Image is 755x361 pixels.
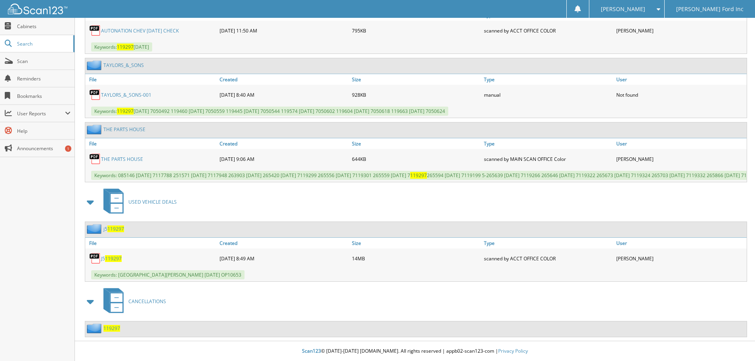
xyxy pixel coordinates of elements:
span: 119297 [410,172,427,179]
a: TAYLORS_&_SONS [103,62,144,69]
span: Bookmarks [17,93,71,99]
a: USED VEHICLE DEALS [99,186,177,218]
div: 14MB [350,250,482,266]
a: User [614,74,747,85]
div: 1 [65,145,71,152]
div: [DATE] 8:40 AM [218,87,350,103]
span: Announcements [17,145,71,152]
span: Keywords: [GEOGRAPHIC_DATA][PERSON_NAME] [DATE] OP10653 [91,270,245,279]
img: PDF.png [89,153,101,165]
div: [PERSON_NAME] [614,151,747,167]
span: Scan123 [302,348,321,354]
div: scanned by ACCT OFFICE COLOR [482,250,614,266]
img: scan123-logo-white.svg [8,4,67,14]
a: Type [482,238,614,248]
img: folder2.png [87,323,103,333]
img: folder2.png [87,60,103,70]
div: manual [482,87,614,103]
a: J5119297 [101,255,122,262]
div: 644KB [350,151,482,167]
a: Created [218,74,350,85]
div: [PERSON_NAME] [614,250,747,266]
a: Privacy Policy [498,348,528,354]
img: PDF.png [89,25,101,36]
span: Help [17,128,71,134]
div: scanned by ACCT OFFICE COLOR [482,23,614,38]
a: THE PARTS HOUSE [101,156,143,162]
a: Type [482,138,614,149]
div: [PERSON_NAME] [614,23,747,38]
div: 928KB [350,87,482,103]
a: File [85,74,218,85]
a: File [85,138,218,149]
div: [DATE] 11:50 AM [218,23,350,38]
a: File [85,238,218,248]
div: [DATE] 9:06 AM [218,151,350,167]
img: folder2.png [87,124,103,134]
a: Created [218,238,350,248]
a: Size [350,74,482,85]
a: AUTONATION CHEV [DATE] CHECK [101,27,179,34]
div: scanned by MAIN SCAN OFFICE Color [482,151,614,167]
span: Scan [17,58,71,65]
a: TAYLORS_&_SONS-001 [101,92,151,98]
a: j5119297 [103,225,124,232]
div: [DATE] 8:49 AM [218,250,350,266]
a: Size [350,138,482,149]
span: CANCELLATIONS [128,298,166,305]
div: Not found [614,87,747,103]
a: Created [218,138,350,149]
span: Cabinets [17,23,71,30]
span: 119297 [107,225,124,232]
span: 119297 [117,108,134,115]
span: Search [17,40,69,47]
a: 119297 [103,325,120,332]
span: Keywords: [DATE] [91,42,152,52]
span: USED VEHICLE DEALS [128,199,177,205]
img: folder2.png [87,224,103,234]
div: 795KB [350,23,482,38]
div: © [DATE]-[DATE] [DOMAIN_NAME]. All rights reserved | appb02-scan123-com | [75,342,755,361]
a: Type [482,74,614,85]
a: CANCELLATIONS [99,286,166,317]
a: User [614,238,747,248]
a: THE PARTS HOUSE [103,126,145,133]
span: Keywords: [DATE] 7050492 119460 [DATE] 7050559 119445 [DATE] 7050544 119574 [DATE] 7050602 119604... [91,107,448,116]
a: User [614,138,747,149]
span: [PERSON_NAME] Ford Inc [676,7,744,11]
img: PDF.png [89,252,101,264]
span: User Reports [17,110,65,117]
span: [PERSON_NAME] [601,7,645,11]
span: 119297 [117,44,134,50]
span: Reminders [17,75,71,82]
span: 119297 [105,255,122,262]
img: PDF.png [89,89,101,101]
a: Size [350,238,482,248]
